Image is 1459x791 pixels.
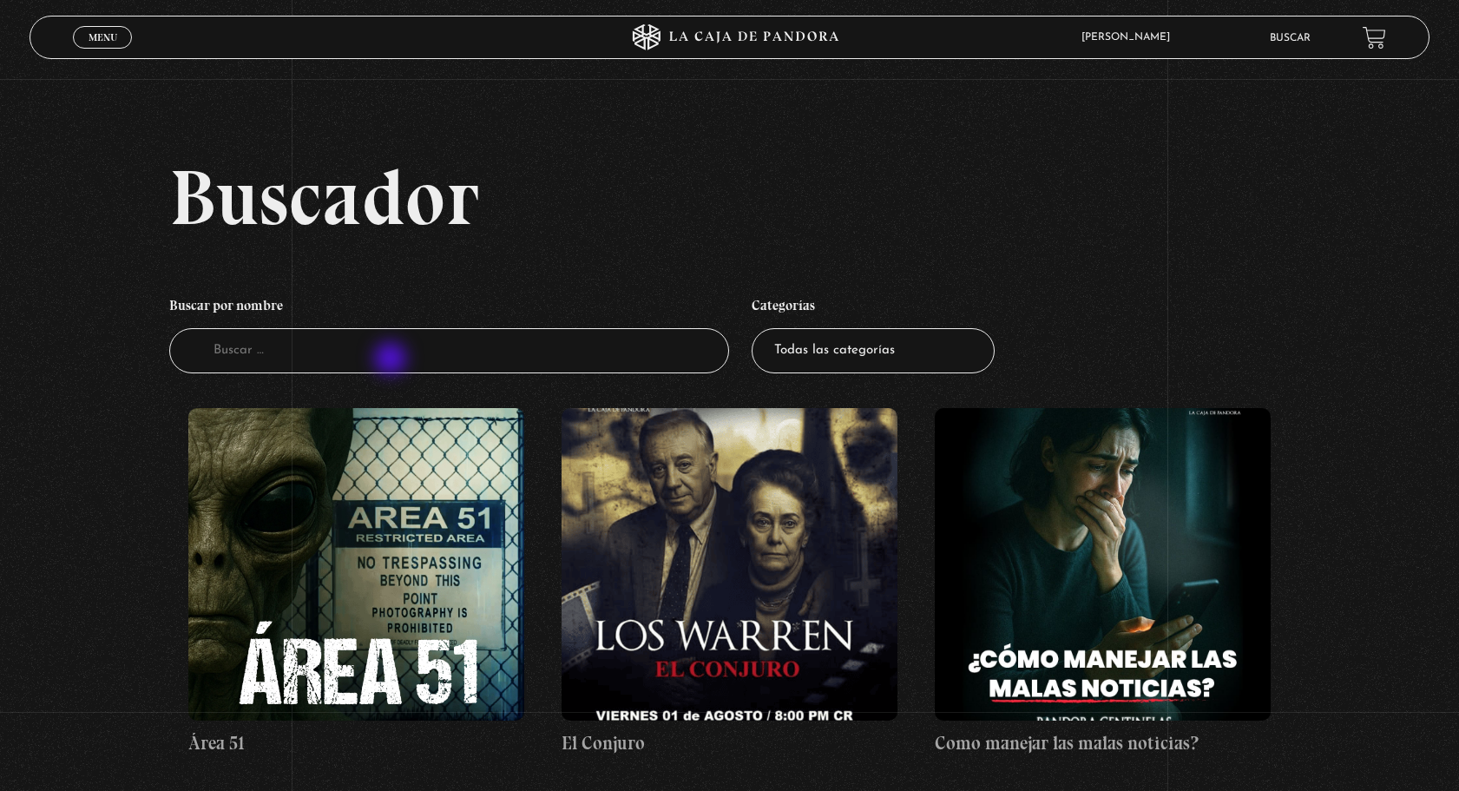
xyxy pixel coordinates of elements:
span: Menu [89,32,117,43]
a: Como manejar las malas noticias? [935,408,1271,757]
a: Área 51 [188,408,524,757]
h4: El Conjuro [562,729,897,757]
h4: Área 51 [188,729,524,757]
h4: Como manejar las malas noticias? [935,729,1271,757]
h4: Categorías [752,288,995,328]
a: El Conjuro [562,408,897,757]
span: Cerrar [82,47,123,59]
span: [PERSON_NAME] [1073,32,1187,43]
a: Buscar [1270,33,1311,43]
h4: Buscar por nombre [169,288,730,328]
a: View your shopping cart [1363,26,1386,49]
h2: Buscador [169,158,1429,236]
